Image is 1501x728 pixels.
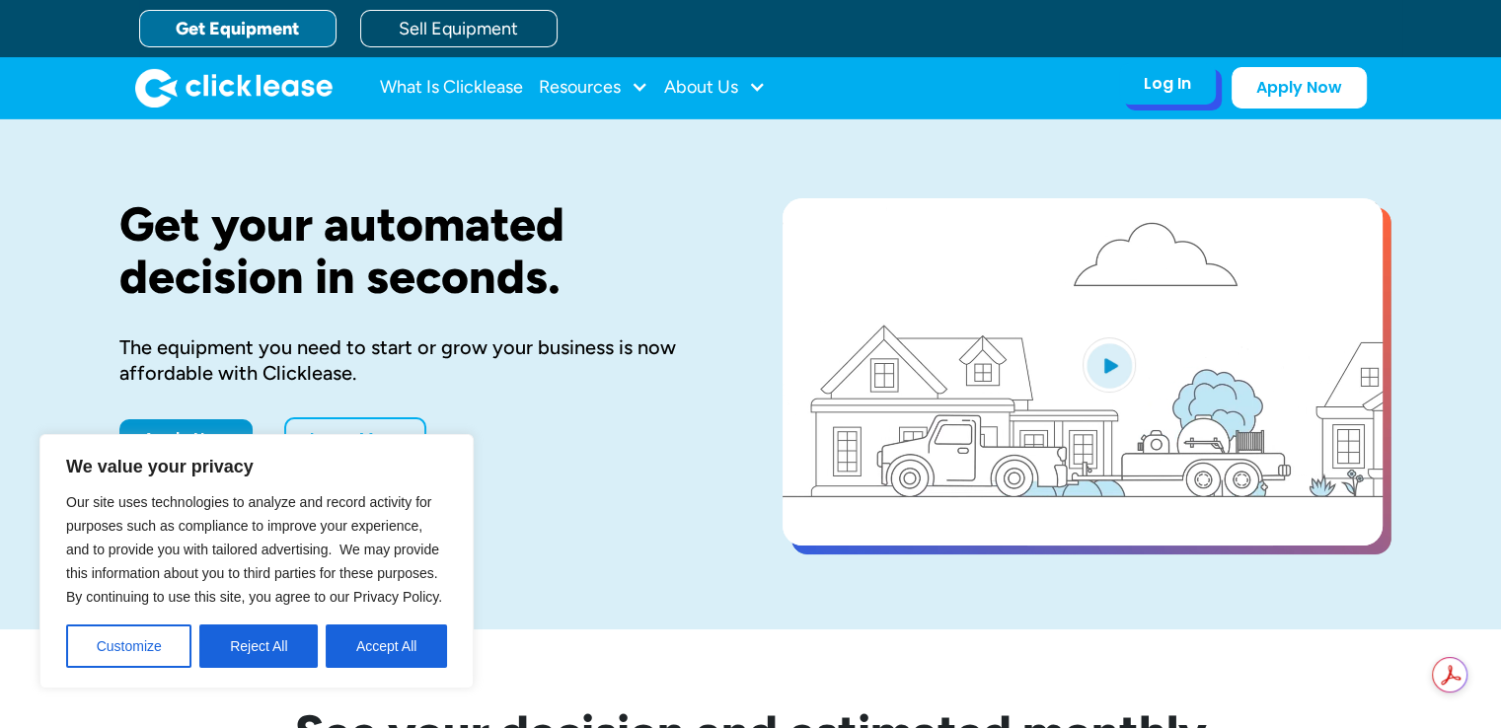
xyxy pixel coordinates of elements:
img: Clicklease logo [135,68,333,108]
button: Customize [66,624,191,668]
span: Our site uses technologies to analyze and record activity for purposes such as compliance to impr... [66,494,442,605]
div: About Us [664,68,766,108]
button: Accept All [326,624,447,668]
a: What Is Clicklease [380,68,523,108]
p: We value your privacy [66,455,447,478]
h1: Get your automated decision in seconds. [119,198,719,303]
div: Log In [1144,74,1191,94]
a: open lightbox [783,198,1383,546]
a: Sell Equipment [360,10,558,47]
a: Apply Now [119,419,253,459]
button: Reject All [199,624,318,668]
div: Resources [539,68,648,108]
a: Get Equipment [139,10,337,47]
a: home [135,68,333,108]
div: The equipment you need to start or grow your business is now affordable with Clicklease. [119,334,719,386]
img: Blue play button logo on a light blue circular background [1083,337,1136,393]
a: Apply Now [1232,67,1367,109]
a: Learn More [284,417,426,461]
div: We value your privacy [39,434,474,689]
